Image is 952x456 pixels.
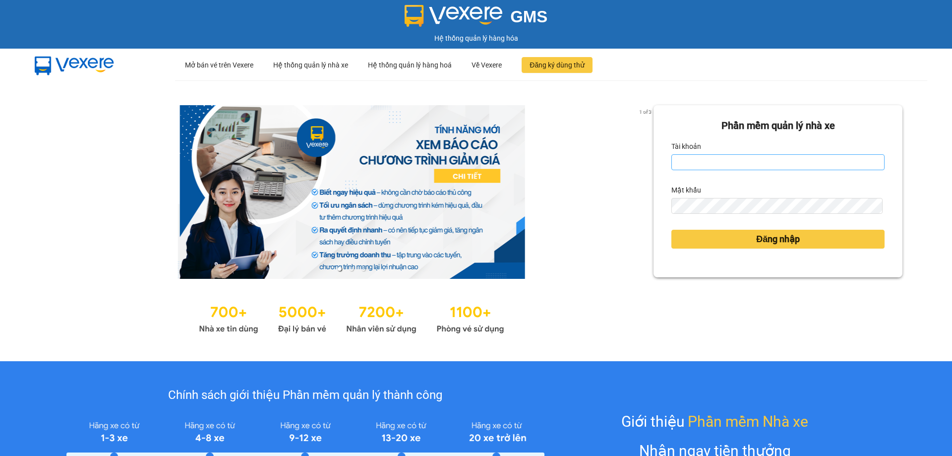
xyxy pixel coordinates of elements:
[361,267,365,271] li: slide item 3
[2,33,950,44] div: Hệ thống quản lý hàng hóa
[405,15,548,23] a: GMS
[671,198,882,214] input: Mật khẩu
[621,410,808,433] div: Giới thiệu
[405,5,503,27] img: logo 2
[636,105,654,118] p: 1 of 3
[273,49,348,81] div: Hệ thống quản lý nhà xe
[368,49,452,81] div: Hệ thống quản lý hàng hoá
[472,49,502,81] div: Về Vexere
[25,49,124,81] img: mbUUG5Q.png
[522,57,593,73] button: Đăng ký dùng thử
[510,7,547,26] span: GMS
[199,299,504,336] img: Statistics.png
[671,138,701,154] label: Tài khoản
[671,230,885,249] button: Đăng nhập
[671,182,701,198] label: Mật khẩu
[671,154,885,170] input: Tài khoản
[185,49,253,81] div: Mở bán vé trên Vexere
[338,267,342,271] li: slide item 1
[530,60,585,70] span: Đăng ký dùng thử
[350,267,354,271] li: slide item 2
[756,232,800,246] span: Đăng nhập
[688,410,808,433] span: Phần mềm Nhà xe
[50,105,63,279] button: previous slide / item
[640,105,654,279] button: next slide / item
[66,386,544,405] div: Chính sách giới thiệu Phần mềm quản lý thành công
[671,118,885,133] div: Phần mềm quản lý nhà xe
